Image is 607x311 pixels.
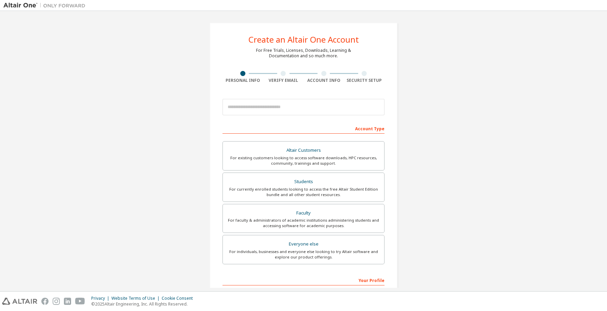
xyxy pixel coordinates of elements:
div: Faculty [227,208,380,218]
div: For existing customers looking to access software downloads, HPC resources, community, trainings ... [227,155,380,166]
div: Website Terms of Use [111,296,162,301]
div: Privacy [91,296,111,301]
div: Personal Info [222,78,263,83]
p: © 2025 Altair Engineering, Inc. All Rights Reserved. [91,301,197,307]
div: Create an Altair One Account [248,35,359,44]
div: Account Type [222,123,385,134]
div: Your Profile [222,275,385,285]
img: facebook.svg [41,298,49,305]
img: instagram.svg [53,298,60,305]
div: Security Setup [344,78,385,83]
img: Altair One [3,2,89,9]
div: For Free Trials, Licenses, Downloads, Learning & Documentation and so much more. [256,48,351,59]
div: Verify Email [263,78,304,83]
div: Altair Customers [227,146,380,155]
img: youtube.svg [75,298,85,305]
div: For currently enrolled students looking to access the free Altair Student Edition bundle and all ... [227,187,380,197]
div: Students [227,177,380,187]
div: Cookie Consent [162,296,197,301]
div: Account Info [303,78,344,83]
div: Everyone else [227,239,380,249]
img: linkedin.svg [64,298,71,305]
img: altair_logo.svg [2,298,37,305]
div: For faculty & administrators of academic institutions administering students and accessing softwa... [227,218,380,228]
div: For individuals, businesses and everyone else looking to try Altair software and explore our prod... [227,249,380,260]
